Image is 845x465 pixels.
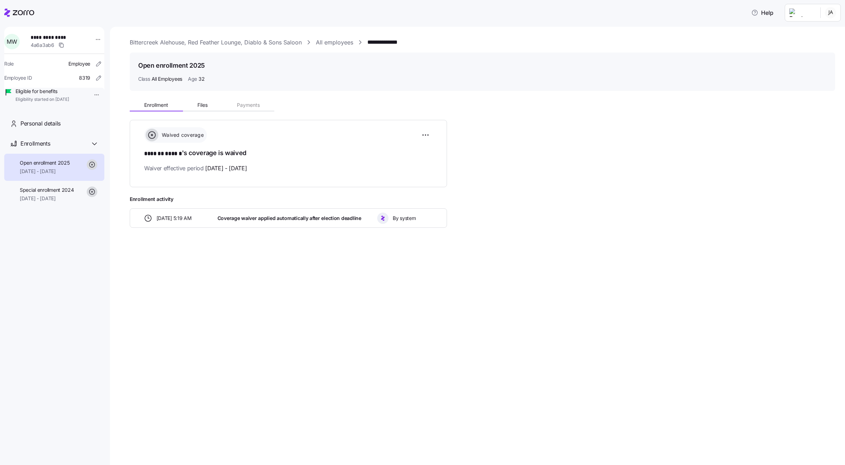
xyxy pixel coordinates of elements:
span: Waiver effective period [144,164,247,173]
span: 8319 [79,74,90,81]
span: [DATE] 5:19 AM [157,215,192,222]
span: M W [7,39,17,44]
span: Class [138,75,150,82]
span: Personal details [20,119,61,128]
span: Employee [68,60,90,67]
span: [DATE] - [DATE] [205,164,247,173]
span: Open enrollment 2025 [20,159,69,166]
span: [DATE] - [DATE] [20,195,74,202]
span: Enrollment [144,103,168,108]
span: Role [4,60,14,67]
h1: 's coverage is waived [144,148,433,158]
span: Files [197,103,208,108]
span: 4a6a3ab6 [31,42,54,49]
img: c4d3d487c9e10b8cc10e084df370a1a2 [825,7,836,18]
span: Enrollments [20,139,50,148]
button: Help [746,6,779,20]
span: Coverage waiver applied automatically after election deadline [218,215,361,222]
span: Eligible for benefits [16,88,69,95]
a: All employees [316,38,353,47]
span: Age [188,75,197,82]
span: Eligibility started on [DATE] [16,97,69,103]
img: Employer logo [789,8,815,17]
span: [DATE] - [DATE] [20,168,69,175]
span: 32 [198,75,204,82]
h1: Open enrollment 2025 [138,61,205,70]
span: By system [393,215,416,222]
span: All Employees [152,75,182,82]
span: Special enrollment 2024 [20,186,74,194]
span: Payments [237,103,260,108]
a: Bittercreek Alehouse, Red Feather Lounge, Diablo & Sons Saloon [130,38,302,47]
span: Employee ID [4,74,32,81]
span: Enrollment activity [130,196,447,203]
span: Waived coverage [160,131,204,139]
span: Help [751,8,773,17]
